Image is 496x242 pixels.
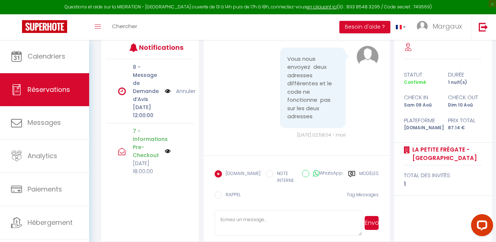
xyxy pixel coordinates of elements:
h3: Notifications [139,39,176,56]
label: NOTE INTERNE [273,170,296,184]
p: 7 - Informations Pre-Checkout [133,127,160,159]
div: 87.14 € [443,124,487,131]
span: Chercher [112,22,137,30]
div: Sam 09 Aoû [399,102,443,109]
pre: Vous nous envoyez deux adresses différentes et le code ne fonctionne pas sur les deux adresses [287,55,338,121]
div: total des invités [404,171,482,180]
span: Margaux [433,22,462,31]
span: Confirmé [404,79,426,85]
p: 8 - Message de Demande d’Avis [133,63,160,103]
button: Besoin d'aide ? [339,21,390,33]
div: durée [443,70,487,79]
a: ... Margaux [411,14,471,40]
a: Chercher [106,14,143,40]
label: WhatsApp [309,170,343,178]
div: statut [399,70,443,79]
p: [DATE] 18:00:00 [133,159,160,175]
label: RAPPEL [222,191,241,200]
span: Tag Messages [347,191,379,198]
label: Modèles [359,170,379,185]
img: logout [479,22,488,31]
div: 1 nuit(s) [443,79,487,86]
label: [DOMAIN_NAME] [222,170,260,178]
p: [DATE] 12:00:00 [133,103,160,119]
div: Dim 10 Aoû [443,102,487,109]
img: ... [417,21,428,32]
div: check in [399,93,443,102]
span: Paiements [28,185,62,194]
div: check out [443,93,487,102]
a: La petite frégate - [GEOGRAPHIC_DATA] [410,145,482,163]
span: [DATE] 02:58:04 - mail [297,132,346,138]
img: NO IMAGE [165,87,171,95]
span: Réservations [28,85,70,94]
div: Plateforme [399,116,443,125]
div: [DOMAIN_NAME] [399,124,443,131]
iframe: LiveChat chat widget [465,211,496,242]
img: avatar.png [357,46,379,68]
img: Super Booking [22,20,67,33]
a: Annuler [176,87,196,95]
span: Calendriers [28,52,65,61]
div: Prix total [443,116,487,125]
img: NO IMAGE [165,148,171,154]
span: Hébergement [28,218,73,227]
button: Envoyer [365,216,379,230]
a: en cliquant ici [307,4,337,10]
div: 1 [404,180,482,189]
span: Messages [28,118,61,127]
span: Analytics [28,151,57,160]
